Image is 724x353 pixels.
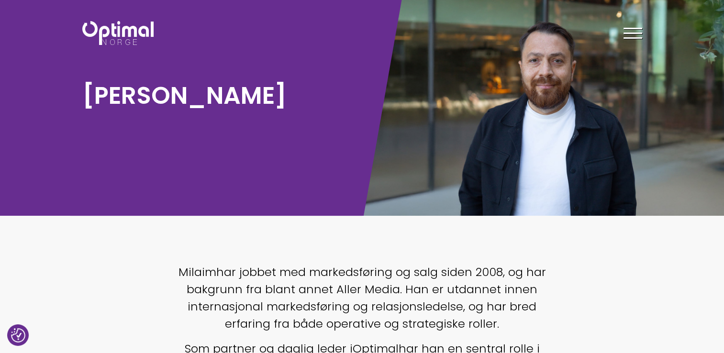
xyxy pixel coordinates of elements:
span: har jobbet med markedsføring og salg siden 2008, og har bakgrunn fra blant annet Aller Media. Han... [187,264,546,331]
span: Milaim [178,264,216,280]
button: Samtykkepreferanser [11,328,25,342]
img: Revisit consent button [11,328,25,342]
h1: [PERSON_NAME] [82,80,357,111]
img: Optimal Norge [82,21,154,45]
